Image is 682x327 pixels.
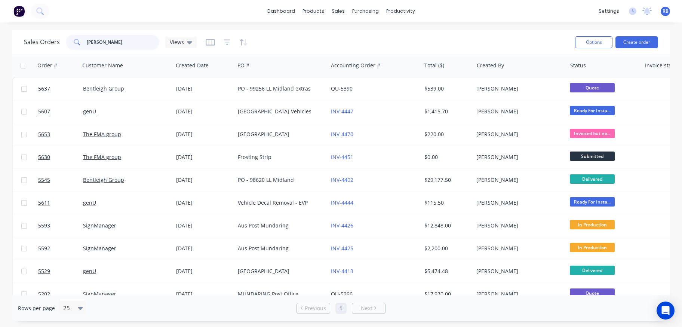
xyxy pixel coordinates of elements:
[38,199,50,207] span: 5611
[38,176,50,184] span: 5545
[38,268,50,275] span: 5529
[83,199,96,206] a: genU
[424,199,468,207] div: $115.50
[38,283,83,305] a: 5202
[570,152,615,161] span: Submitted
[570,174,615,184] span: Delivered
[348,6,383,17] div: purchasing
[383,6,419,17] div: productivity
[83,245,116,252] a: SignManager
[238,85,321,92] div: PO - 99256 LL Midland extras
[297,305,330,312] a: Previous page
[170,38,184,46] span: Views
[331,176,353,183] a: INV-4402
[331,108,353,115] a: INV-4447
[38,237,83,260] a: 5592
[335,303,347,314] a: Page 1 is your current page
[424,176,468,184] div: $29,177.50
[331,131,353,138] a: INV-4470
[476,85,559,92] div: [PERSON_NAME]
[83,176,124,183] a: Bentleigh Group
[176,245,232,252] div: [DATE]
[476,199,559,207] div: [PERSON_NAME]
[238,222,321,229] div: Aus Post Mundaring
[570,106,615,115] span: Ready For Insta...
[424,290,468,298] div: $17,930.00
[238,268,321,275] div: [GEOGRAPHIC_DATA]
[176,290,232,298] div: [DATE]
[570,266,615,275] span: Delivered
[38,123,83,146] a: 5653
[238,245,321,252] div: Aus Post Mundaring
[38,192,83,214] a: 5611
[424,153,468,161] div: $0.00
[476,222,559,229] div: [PERSON_NAME]
[476,131,559,138] div: [PERSON_NAME]
[424,245,468,252] div: $2,200.00
[331,85,353,92] a: QU-5390
[575,36,612,48] button: Options
[331,245,353,252] a: INV-4425
[570,243,615,252] span: In Production
[83,108,96,115] a: genU
[38,153,50,161] span: 5630
[328,6,348,17] div: sales
[615,36,658,48] button: Create order
[38,85,50,92] span: 5637
[24,39,60,46] h1: Sales Orders
[331,62,380,69] div: Accounting Order #
[238,199,321,207] div: Vehicle Decal Removal - EVP
[176,176,232,184] div: [DATE]
[570,129,615,138] span: Invoiced but no...
[238,176,321,184] div: PO - 98620 LL Midland
[424,62,444,69] div: Total ($)
[238,108,321,115] div: [GEOGRAPHIC_DATA] Vehicles
[83,85,124,92] a: Bentleigh Group
[424,131,468,138] div: $220.00
[176,108,232,115] div: [DATE]
[176,85,232,92] div: [DATE]
[331,153,353,161] a: INV-4451
[238,290,321,298] div: MUNDARING Post Office
[294,303,388,314] ul: Pagination
[176,268,232,275] div: [DATE]
[237,62,249,69] div: PO #
[570,62,586,69] div: Status
[176,199,232,207] div: [DATE]
[82,62,123,69] div: Customer Name
[424,222,468,229] div: $12,848.00
[87,35,160,50] input: Search...
[264,6,299,17] a: dashboard
[570,83,615,92] span: Quote
[477,62,504,69] div: Created By
[361,305,372,312] span: Next
[570,288,615,298] span: Quote
[331,222,353,229] a: INV-4426
[176,222,232,229] div: [DATE]
[38,222,50,229] span: 5593
[83,153,121,161] a: The FMA group
[570,197,615,207] span: Ready For Insta...
[663,8,669,15] span: RB
[38,108,50,115] span: 5607
[645,62,679,69] div: Invoice status
[305,305,326,312] span: Previous
[38,131,50,138] span: 5653
[176,153,232,161] div: [DATE]
[424,108,468,115] div: $1,415.70
[13,6,25,17] img: Factory
[83,222,116,229] a: SignManager
[331,199,353,206] a: INV-4444
[37,62,57,69] div: Order #
[38,245,50,252] span: 5592
[424,85,468,92] div: $539.00
[83,290,116,297] a: SignManager
[331,268,353,275] a: INV-4413
[570,220,615,229] span: In Production
[238,131,321,138] div: [GEOGRAPHIC_DATA]
[83,131,121,138] a: The FMA group
[476,108,559,115] div: [PERSON_NAME]
[331,290,353,297] a: QU-5296
[476,290,559,298] div: [PERSON_NAME]
[38,169,83,191] a: 5545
